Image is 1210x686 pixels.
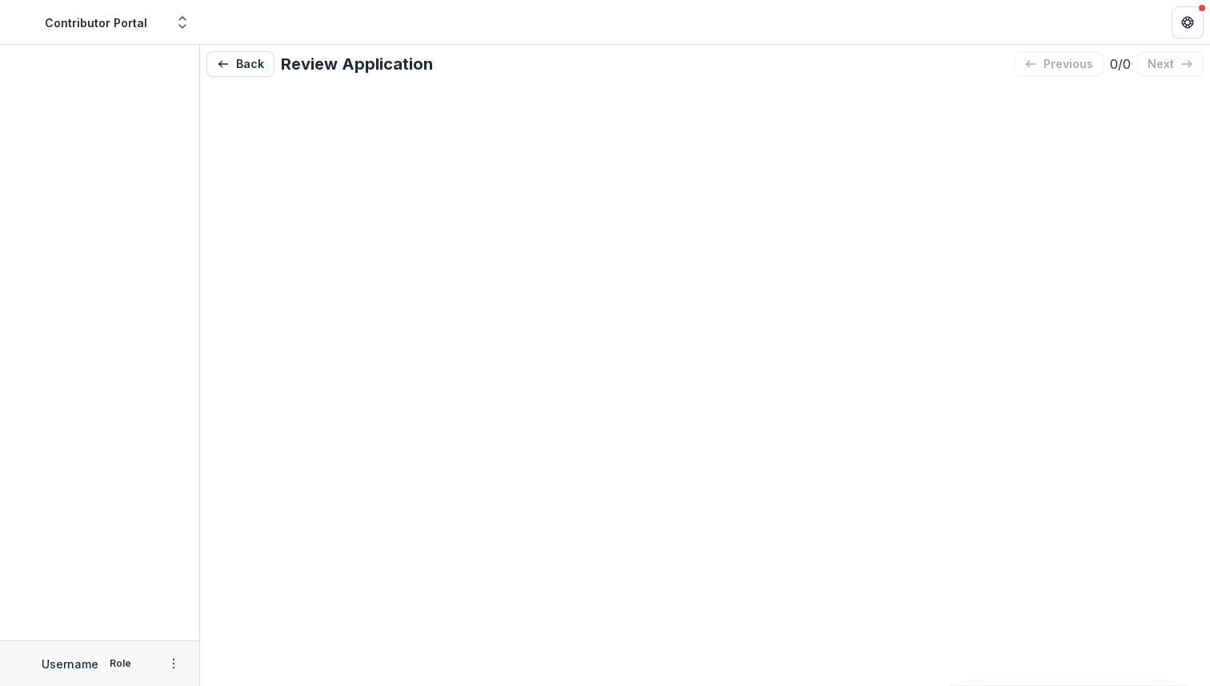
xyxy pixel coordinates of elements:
[171,6,194,38] button: Open entity switcher
[1044,58,1093,71] p: previous
[42,656,98,672] p: Username
[1172,6,1204,38] button: Get Help
[164,654,183,673] button: More
[1137,51,1204,77] button: next
[281,54,433,74] h2: Review Application
[1110,54,1131,74] p: 0 / 0
[206,51,274,77] button: Back
[45,14,147,31] div: Contributor Portal
[105,656,136,671] p: Role
[1148,58,1174,71] p: next
[1014,51,1104,77] button: previous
